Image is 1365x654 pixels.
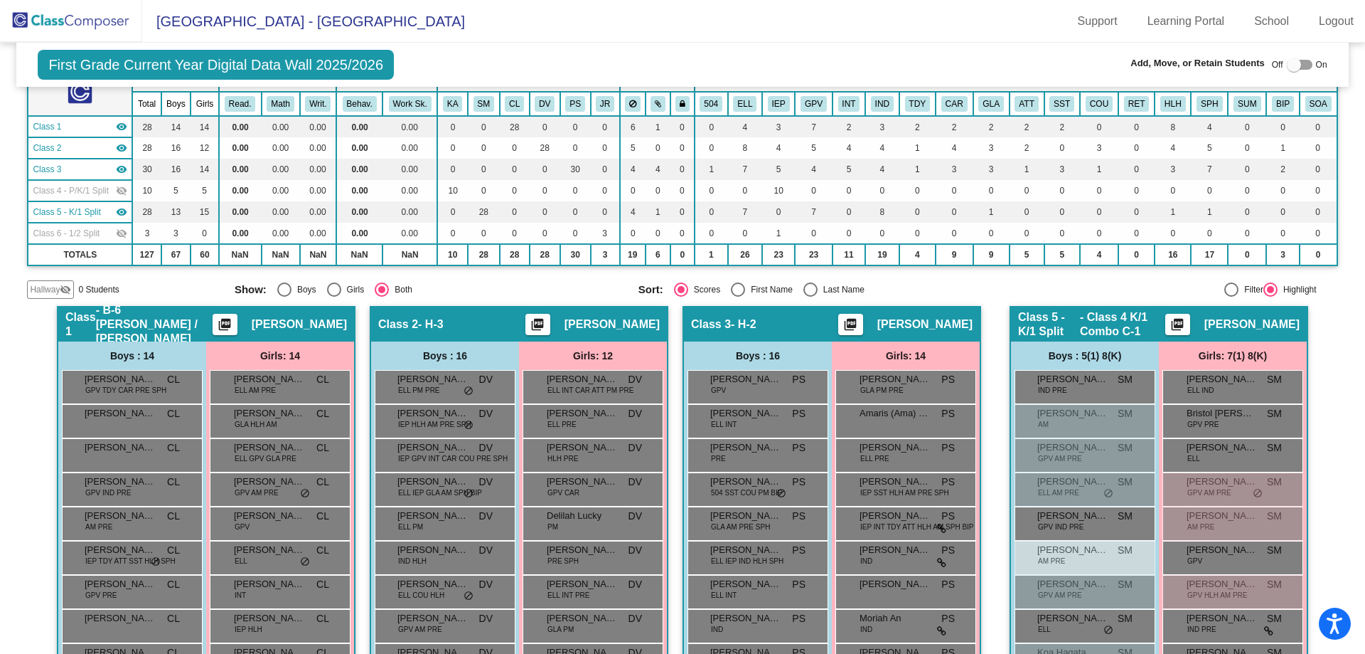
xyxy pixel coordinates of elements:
span: [GEOGRAPHIC_DATA] - [GEOGRAPHIC_DATA] [142,10,465,33]
button: DV [535,96,555,112]
td: 0 [695,223,728,244]
button: IEP [768,96,790,112]
td: 0 [1044,201,1080,223]
th: Worked with School Counselor [1080,92,1118,116]
td: 3 [865,116,899,137]
td: 0.00 [262,159,300,180]
td: 14 [161,116,191,137]
th: Keep with students [646,92,670,116]
button: SPH [1197,96,1222,112]
td: 0 [620,180,646,201]
td: 0 [1080,116,1118,137]
th: English Language Learner [728,92,762,116]
td: 0 [1155,180,1191,201]
th: Judy Reyes [591,92,620,116]
td: 0 [865,223,899,244]
td: Stacia McClane - Class 4 K/1 Combo C-1 [28,201,132,223]
th: Girls [191,92,218,116]
button: SUM [1233,96,1260,112]
th: Keep away students [620,92,646,116]
td: 0 [695,180,728,201]
td: 28 [468,201,500,223]
button: SST [1049,96,1074,112]
th: SST Held [1044,92,1080,116]
td: 0 [1266,180,1299,201]
td: 0 [762,201,795,223]
td: 0 [468,159,500,180]
td: 0 [591,159,620,180]
td: 0 [1010,223,1044,244]
td: 3 [936,159,973,180]
td: 10 [437,180,468,201]
td: 3 [1080,137,1118,159]
td: 0 [468,223,500,244]
td: 0 [833,223,865,244]
span: Add, Move, or Retain Students [1130,56,1265,70]
td: 28 [530,137,560,159]
td: 2 [1010,116,1044,137]
th: Stacia McClane [468,92,500,116]
td: 0 [591,116,620,137]
td: 0 [695,137,728,159]
th: Boys [161,92,191,116]
button: Writ. [305,96,331,112]
span: Class 5 - K/1 Split [33,206,100,218]
td: 0 [1228,137,1266,159]
td: 4 [620,201,646,223]
td: 14 [191,116,218,137]
td: 0 [646,223,670,244]
td: 0 [560,137,591,159]
td: 4 [1155,137,1191,159]
td: 0 [500,159,530,180]
button: INT [838,96,860,112]
button: JR [596,96,614,112]
td: 0 [591,180,620,201]
td: 0 [973,223,1010,244]
td: 3 [1044,159,1080,180]
td: 7 [728,159,762,180]
button: GLA [978,96,1004,112]
td: 0 [670,137,695,159]
td: 0.00 [382,137,438,159]
td: 0 [1080,223,1118,244]
td: 0 [1118,116,1155,137]
td: 0 [1191,223,1228,244]
td: 0 [1228,159,1266,180]
td: 0.00 [336,223,382,244]
td: 5 [620,137,646,159]
td: Charyl Levy - B-6 Jacobson / Levy [28,116,132,137]
mat-icon: picture_as_pdf [216,317,233,337]
td: 5 [795,137,833,159]
td: 8 [865,201,899,223]
a: Logout [1307,10,1365,33]
td: 0 [1228,116,1266,137]
td: 0.00 [382,116,438,137]
td: 0 [1228,201,1266,223]
td: 3 [132,223,161,244]
td: 28 [500,116,530,137]
td: 0 [530,180,560,201]
button: SM [473,96,495,112]
td: 0.00 [300,159,337,180]
td: 1 [1266,137,1299,159]
td: 0 [795,180,833,201]
td: 0 [973,180,1010,201]
td: 0 [795,223,833,244]
td: Danielle Voorhees - H-3 [28,137,132,159]
td: 0 [1118,201,1155,223]
td: 0 [437,159,468,180]
td: 10 [132,180,161,201]
td: 4 [646,159,670,180]
button: Behav. [343,96,377,112]
td: 5 [833,159,865,180]
td: 0 [833,201,865,223]
td: 0.00 [219,180,262,201]
td: 0 [728,223,762,244]
td: 2 [936,116,973,137]
td: 0 [1118,223,1155,244]
span: Class 3 [33,163,61,176]
button: Print Students Details [525,314,550,335]
td: 28 [132,116,161,137]
td: 0 [1300,180,1337,201]
th: Tardy Often [899,92,936,116]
